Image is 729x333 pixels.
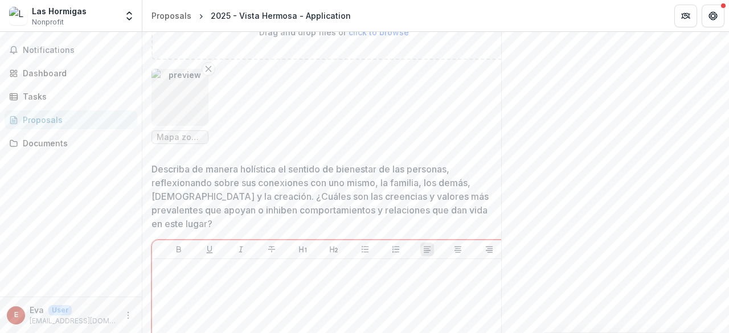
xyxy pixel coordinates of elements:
button: Heading 1 [296,242,310,256]
div: Proposals [151,10,191,22]
div: Remove FilepreviewMapa zona de intervencion.jpeg [151,69,208,144]
p: Eva [30,304,44,316]
div: Tasks [23,91,128,102]
p: User [48,305,72,315]
div: 2025 - Vista Hermosa - Application [211,10,351,22]
span: Mapa zona de intervencion.jpeg [157,133,203,142]
button: Underline [203,242,216,256]
div: Eva [14,311,18,319]
p: Drag and drop files or [259,26,409,38]
button: Heading 2 [327,242,341,256]
a: Tasks [5,87,137,106]
a: Dashboard [5,64,137,83]
img: Las Hormigas [9,7,27,25]
nav: breadcrumb [147,7,355,24]
button: Bold [172,242,186,256]
button: More [121,309,135,322]
div: Las Hormigas [32,5,87,17]
button: Bullet List [358,242,372,256]
button: Align Right [482,242,496,256]
button: Ordered List [389,242,403,256]
span: Nonprofit [32,17,64,27]
button: Open entity switcher [121,5,137,27]
p: [EMAIL_ADDRESS][DOMAIN_NAME] [30,316,117,326]
img: preview [151,69,208,126]
a: Documents [5,134,137,153]
button: Align Left [420,242,434,256]
span: click to browse [349,27,409,37]
div: Dashboard [23,67,128,79]
button: Partners [674,5,697,27]
button: Strike [265,242,279,256]
span: Notifications [23,46,133,55]
button: Remove File [202,62,215,76]
button: Get Help [702,5,724,27]
button: Italicize [234,242,248,256]
div: Documents [23,137,128,149]
button: Align Center [451,242,465,256]
button: Notifications [5,41,137,59]
p: Describa de manera holística el sentido de bienestar de las personas, reflexionando sobre sus con... [151,162,499,231]
div: Proposals [23,114,128,126]
a: Proposals [147,7,196,24]
a: Proposals [5,110,137,129]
